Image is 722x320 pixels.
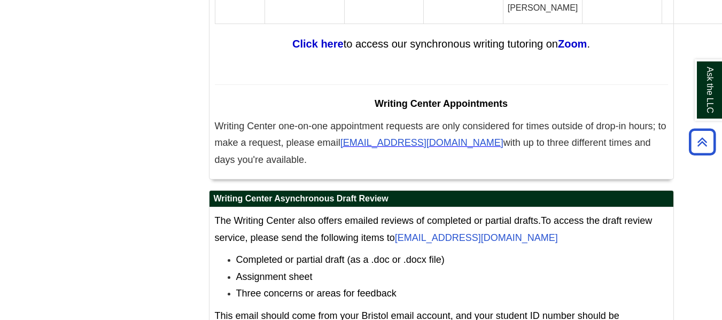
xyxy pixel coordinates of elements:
p: [PERSON_NAME] [508,2,578,14]
a: [EMAIL_ADDRESS][DOMAIN_NAME] [340,139,503,147]
span: Writing Center one-on-one appointment requests are only considered for times outside of drop-in h... [215,121,666,149]
h2: Writing Center Asynchronous Draft Review [209,191,673,207]
a: Back to Top [685,135,719,149]
span: Assignment sheet [236,271,313,282]
span: Completed or partial draft (as a .doc or .docx file) [236,254,445,265]
span: The Writing Center also offers emailed reviews of completed or partial drafts. [215,215,541,226]
span: . [587,38,590,50]
a: Click here [292,38,344,50]
span: to access our synchronous writing tutoring on [344,38,558,50]
span: Three concerns or areas for feedback [236,288,397,299]
a: [EMAIL_ADDRESS][DOMAIN_NAME] [395,232,558,243]
span: Writing Center Appointments [375,98,508,109]
a: Zoom [558,38,587,50]
span: To access the draft review service, please send the following items to [215,215,653,243]
span: [EMAIL_ADDRESS][DOMAIN_NAME] [340,137,503,148]
span: with up to three different times and days you're available. [215,137,651,165]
